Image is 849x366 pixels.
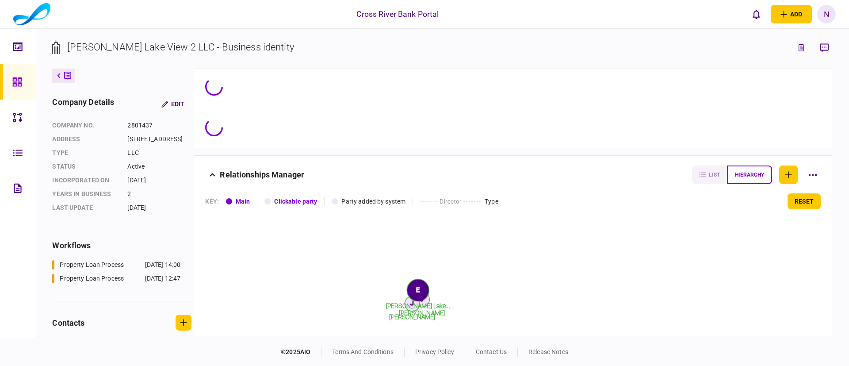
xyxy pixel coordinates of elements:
[692,166,727,184] button: list
[154,96,191,112] button: Edit
[52,135,119,144] div: address
[735,172,764,178] span: hierarchy
[485,197,498,206] div: Type
[476,348,507,355] a: contact us
[421,296,424,303] text: J
[52,317,84,329] div: contacts
[52,239,191,251] div: workflows
[390,313,436,320] tspan: [PERSON_NAME]
[386,302,450,309] tspan: [PERSON_NAME] Lake...
[415,348,454,355] a: privacy policy
[771,5,812,23] button: open adding identity options
[127,189,191,199] div: 2
[127,162,191,171] div: Active
[52,148,119,158] div: Type
[528,348,568,355] a: release notes
[67,40,294,54] div: [PERSON_NAME] Lake View 2 LLC - Business identity
[236,197,250,206] div: Main
[127,148,191,158] div: LLC
[52,121,119,130] div: company no.
[220,166,304,184] div: Relationships Manager
[127,121,191,130] div: 2801437
[341,197,405,206] div: Party added by system
[52,96,114,112] div: company details
[13,3,50,25] img: client company logo
[52,260,180,270] a: Property Loan Process[DATE] 14:00
[127,135,191,144] div: [STREET_ADDRESS]
[145,274,181,283] div: [DATE] 12:47
[281,347,321,357] div: © 2025 AIO
[60,274,124,283] div: Property Loan Process
[127,176,191,185] div: [DATE]
[399,309,445,316] tspan: [PERSON_NAME]
[411,300,414,307] text: J
[52,176,119,185] div: incorporated on
[817,5,836,23] button: N
[793,40,809,56] button: link to underwriting page
[145,260,181,270] div: [DATE] 14:00
[417,286,420,293] text: E
[60,260,124,270] div: Property Loan Process
[747,5,765,23] button: open notifications list
[127,203,191,212] div: [DATE]
[205,197,219,206] div: KEY :
[52,189,119,199] div: years in business
[356,8,439,20] div: Cross River Bank Portal
[52,274,180,283] a: Property Loan Process[DATE] 12:47
[727,166,772,184] button: hierarchy
[709,172,720,178] span: list
[52,162,119,171] div: status
[788,193,821,209] button: reset
[274,197,317,206] div: Clickable party
[332,348,394,355] a: terms and conditions
[52,203,119,212] div: last update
